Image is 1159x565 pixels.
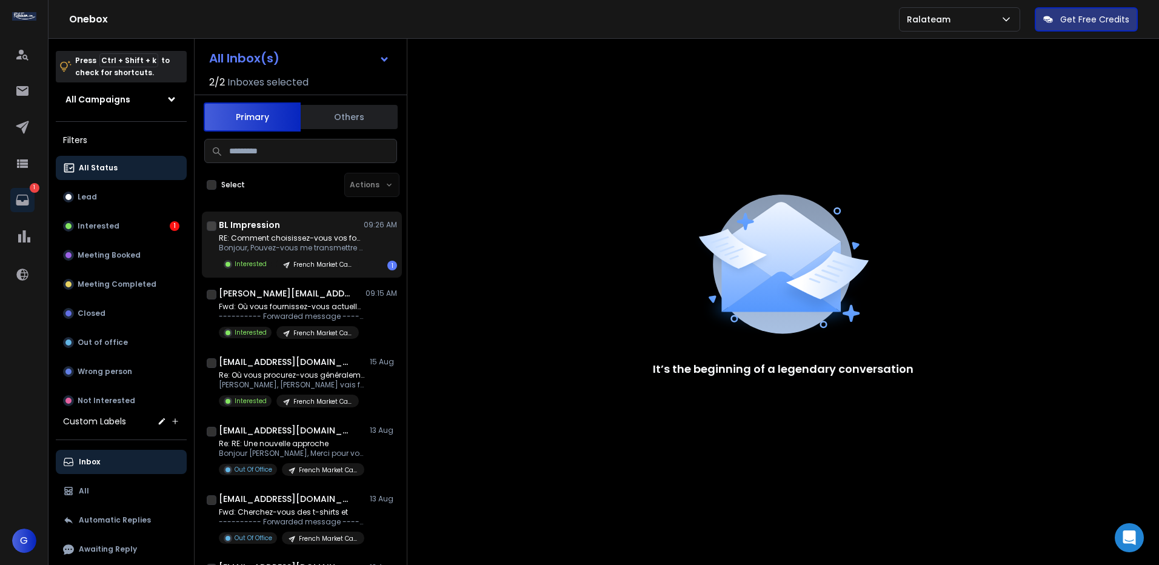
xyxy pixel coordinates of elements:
[79,486,89,496] p: All
[235,396,267,406] p: Interested
[56,537,187,561] button: Awaiting Reply
[366,289,397,298] p: 09:15 AM
[56,87,187,112] button: All Campaigns
[56,132,187,149] h3: Filters
[293,329,352,338] p: French Market Campaign | Group A | Ralateam | Max 2 per Company
[79,457,100,467] p: Inbox
[69,12,899,27] h1: Onebox
[12,529,36,553] button: G
[1035,7,1138,32] button: Get Free Credits
[301,104,398,130] button: Others
[170,221,179,231] div: 1
[364,220,397,230] p: 09:26 AM
[30,183,39,193] p: 1
[10,188,35,212] a: 1
[653,361,914,378] p: It’s the beginning of a legendary conversation
[219,380,364,390] p: [PERSON_NAME], [PERSON_NAME] vais faire en
[56,359,187,384] button: Wrong person
[219,302,364,312] p: Fwd: Où vous fournissez-vous actuellement
[219,233,364,243] p: RE: Comment choisissez-vous vos fournisseurs
[56,156,187,180] button: All Status
[370,426,397,435] p: 13 Aug
[75,55,170,79] p: Press to check for shortcuts.
[235,533,272,543] p: Out Of Office
[293,260,352,269] p: French Market Campaign | Group B | Ralateam | Max 1 per Company
[78,221,119,231] p: Interested
[235,259,267,269] p: Interested
[209,75,225,90] span: 2 / 2
[209,52,279,64] h1: All Inbox(s)
[78,367,132,376] p: Wrong person
[1060,13,1129,25] p: Get Free Credits
[78,250,141,260] p: Meeting Booked
[56,185,187,209] button: Lead
[219,243,364,253] p: Bonjour, Pouvez-vous me transmettre un
[56,479,187,503] button: All
[199,46,399,70] button: All Inbox(s)
[907,13,955,25] p: Ralateam
[79,163,118,173] p: All Status
[219,370,364,380] p: Re: Où vous procurez-vous généralement
[56,450,187,474] button: Inbox
[370,494,397,504] p: 13 Aug
[78,396,135,406] p: Not Interested
[219,219,280,231] h1: BL Impression
[56,301,187,326] button: Closed
[221,180,245,190] label: Select
[78,279,156,289] p: Meeting Completed
[79,515,151,525] p: Automatic Replies
[219,356,352,368] h1: [EMAIL_ADDRESS][DOMAIN_NAME]
[79,544,137,554] p: Awaiting Reply
[56,330,187,355] button: Out of office
[78,338,128,347] p: Out of office
[78,309,105,318] p: Closed
[299,534,357,543] p: French Market Campaign | Group B | Ralateam | Max 1 per Company
[235,328,267,337] p: Interested
[56,214,187,238] button: Interested1
[65,93,130,105] h1: All Campaigns
[219,507,364,517] p: Fwd: Cherchez-vous des t-shirts et
[63,415,126,427] h3: Custom Labels
[219,312,364,321] p: ---------- Forwarded message --------- From: [PERSON_NAME]
[299,466,357,475] p: French Market Campaign | Group B | Ralateam | Max 1 per Company
[235,465,272,474] p: Out Of Office
[219,424,352,436] h1: [EMAIL_ADDRESS][DOMAIN_NAME]
[56,272,187,296] button: Meeting Completed
[227,75,309,90] h3: Inboxes selected
[56,508,187,532] button: Automatic Replies
[219,439,364,449] p: Re: RE: Une nouvelle approche
[99,53,158,67] span: Ctrl + Shift + k
[56,243,187,267] button: Meeting Booked
[219,517,364,527] p: ---------- Forwarded message --------- From: [PERSON_NAME]
[370,357,397,367] p: 15 Aug
[219,449,364,458] p: Bonjour [PERSON_NAME], Merci pour votre réponse
[56,389,187,413] button: Not Interested
[204,102,301,132] button: Primary
[293,397,352,406] p: French Market Campaign | Group B | Ralateam | Max 1 per Company
[387,261,397,270] div: 1
[78,192,97,202] p: Lead
[219,493,352,505] h1: [EMAIL_ADDRESS][DOMAIN_NAME]
[219,287,352,299] h1: [PERSON_NAME][EMAIL_ADDRESS][DOMAIN_NAME]
[1115,523,1144,552] div: Open Intercom Messenger
[12,12,36,21] img: logo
